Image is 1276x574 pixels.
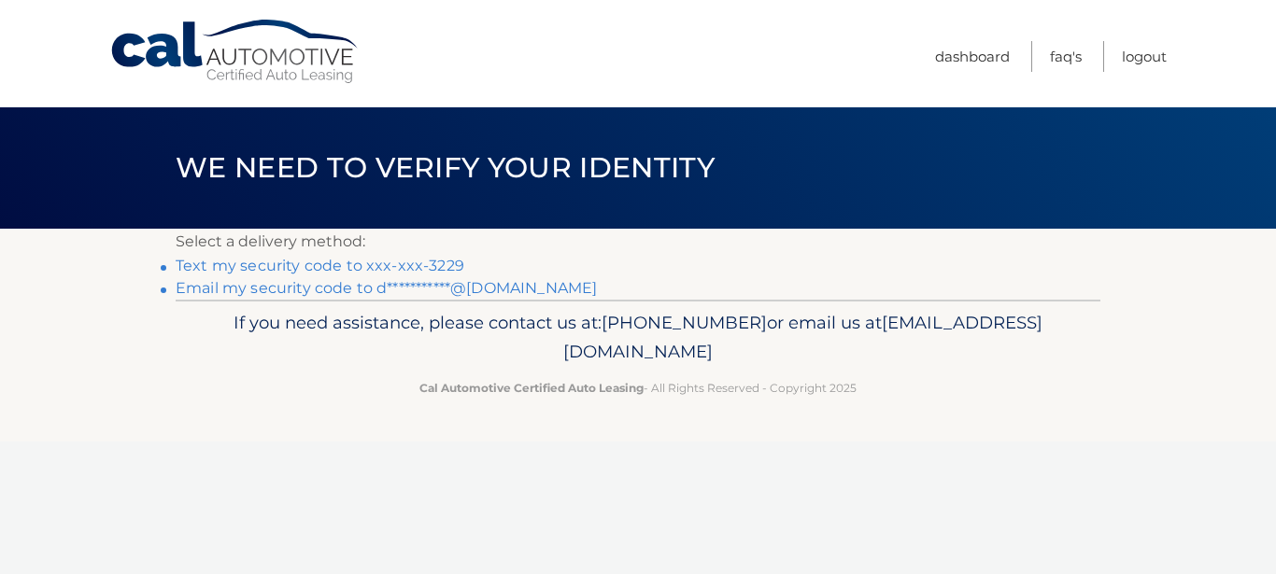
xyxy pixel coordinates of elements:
a: Cal Automotive [109,19,362,85]
a: Text my security code to xxx-xxx-3229 [176,257,464,274]
span: We need to verify your identity [176,150,715,185]
p: - All Rights Reserved - Copyright 2025 [188,378,1088,398]
p: If you need assistance, please contact us at: or email us at [188,308,1088,368]
a: FAQ's [1050,41,1082,72]
span: [PHONE_NUMBER] [602,312,767,333]
a: Logout [1122,41,1167,72]
a: Dashboard [935,41,1010,72]
strong: Cal Automotive Certified Auto Leasing [419,381,644,395]
p: Select a delivery method: [176,229,1100,255]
